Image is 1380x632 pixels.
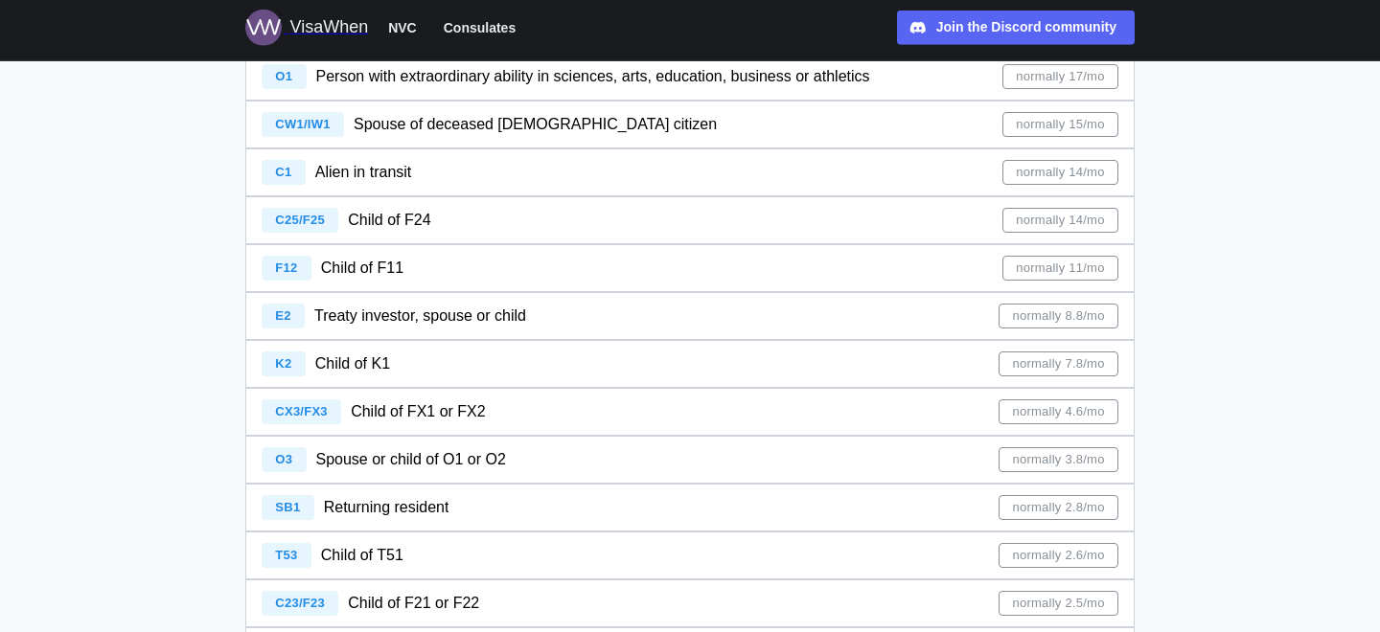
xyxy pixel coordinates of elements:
[1012,448,1104,471] span: normally 3.8/mo
[275,596,325,610] span: C23/F23
[1016,257,1104,280] span: normally 11/mo
[245,196,1135,244] a: C25/F25 Child of F24normally 14/mo
[351,403,486,419] span: Child of FX1 or FX2
[275,404,328,418] span: CX3/FX3
[897,11,1135,45] a: Join the Discord community
[354,116,717,132] span: Spouse of deceased [DEMOGRAPHIC_DATA] citizen
[275,69,292,83] span: O1
[1016,209,1104,232] span: normally 14/mo
[275,260,297,275] span: F12
[275,213,325,227] span: C25/F25
[245,436,1135,484] a: O3 Spouse or child of O1 or O2normally 3.8/mo
[1012,305,1104,327] span: normally 8.8/mo
[275,117,330,131] span: CW1/IW1
[245,148,1135,196] a: C1 Alien in transitnormally 14/mo
[245,388,1135,436] a: CX3/FX3 Child of FX1 or FX2normally 4.6/mo
[275,308,290,323] span: E2
[245,484,1135,531] a: SB1 Returning residentnormally 2.8/mo
[1016,161,1104,184] span: normally 14/mo
[348,212,430,228] span: Child of F24
[245,579,1135,627] a: C23/F23 Child of F21 or F22normally 2.5/mo
[316,68,870,84] span: Person with extraordinary ability in sciences, arts, education, business or athletics
[936,17,1116,38] div: Join the Discord community
[245,101,1135,148] a: CW1/IW1 Spouse of deceased [DEMOGRAPHIC_DATA] citizennormally 15/mo
[245,53,1135,101] a: O1 Person with extraordinary ability in sciences, arts, education, business or athleticsnormally ...
[245,10,282,46] img: Logo for VisaWhen
[444,16,516,39] span: Consulates
[435,15,524,40] button: Consulates
[275,356,291,371] span: K2
[275,548,297,562] span: T53
[275,165,291,179] span: C1
[379,15,425,40] button: NVC
[1012,544,1104,567] span: normally 2.6/mo
[1012,496,1104,519] span: normally 2.8/mo
[245,10,368,46] a: Logo for VisaWhen VisaWhen
[1012,352,1104,375] span: normally 7.8/mo
[321,260,403,276] span: Child of F11
[316,451,506,467] span: Spouse or child of O1 or O2
[1016,113,1104,136] span: normally 15/mo
[348,595,479,611] span: Child of F21 or F22
[321,547,403,563] span: Child of T51
[1016,65,1104,88] span: normally 17/mo
[245,244,1135,292] a: F12 Child of F11normally 11/mo
[314,307,526,324] span: Treaty investor, spouse or child
[275,500,300,514] span: SB1
[245,340,1135,388] a: K2 Child of K1normally 7.8/mo
[289,14,368,41] div: VisaWhen
[1012,400,1104,423] span: normally 4.6/mo
[324,499,449,515] span: Returning resident
[315,164,412,180] span: Alien in transit
[245,531,1135,579] a: T53 Child of T51normally 2.6/mo
[388,16,417,39] span: NVC
[1012,592,1104,615] span: normally 2.5/mo
[275,452,292,466] span: O3
[315,355,390,372] span: Child of K1
[245,292,1135,340] a: E2 Treaty investor, spouse or childnormally 8.8/mo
